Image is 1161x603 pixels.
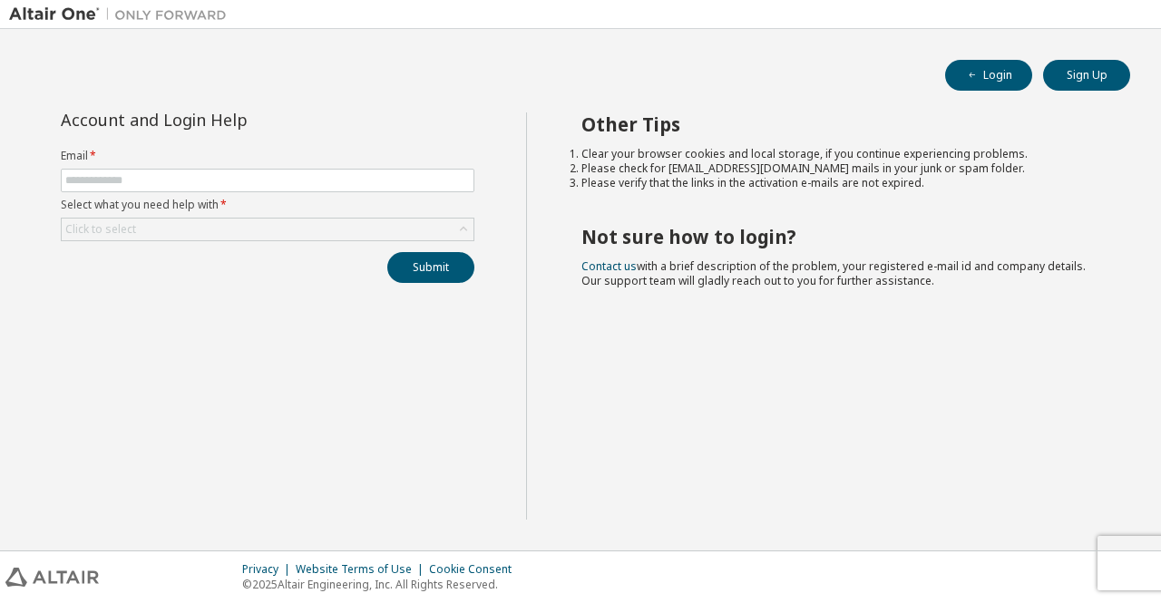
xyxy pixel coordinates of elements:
li: Please check for [EMAIL_ADDRESS][DOMAIN_NAME] mails in your junk or spam folder. [581,161,1098,176]
div: Website Terms of Use [296,562,429,577]
label: Email [61,149,474,163]
button: Sign Up [1043,60,1130,91]
div: Account and Login Help [61,112,392,127]
h2: Not sure how to login? [581,225,1098,248]
div: Privacy [242,562,296,577]
a: Contact us [581,258,637,274]
p: © 2025 Altair Engineering, Inc. All Rights Reserved. [242,577,522,592]
img: Altair One [9,5,236,24]
li: Please verify that the links in the activation e-mails are not expired. [581,176,1098,190]
div: Click to select [65,222,136,237]
label: Select what you need help with [61,198,474,212]
li: Clear your browser cookies and local storage, if you continue experiencing problems. [581,147,1098,161]
button: Submit [387,252,474,283]
img: altair_logo.svg [5,568,99,587]
span: with a brief description of the problem, your registered e-mail id and company details. Our suppo... [581,258,1086,288]
h2: Other Tips [581,112,1098,136]
button: Login [945,60,1032,91]
div: Click to select [62,219,473,240]
div: Cookie Consent [429,562,522,577]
